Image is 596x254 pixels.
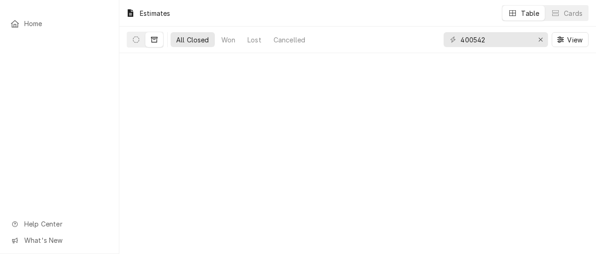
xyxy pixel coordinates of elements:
span: Help Center [24,219,108,229]
div: All Closed [176,35,209,45]
div: Won [221,35,235,45]
a: Go to Help Center [6,216,113,232]
button: Erase input [533,32,548,47]
button: View [552,32,589,47]
div: Cards [564,8,582,18]
span: Home [24,19,109,28]
div: Table [521,8,539,18]
div: Cancelled [274,35,305,45]
div: Lost [247,35,261,45]
span: What's New [24,235,108,245]
a: Home [6,16,113,31]
span: View [565,35,584,45]
a: Go to What's New [6,233,113,248]
input: Keyword search [460,32,530,47]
